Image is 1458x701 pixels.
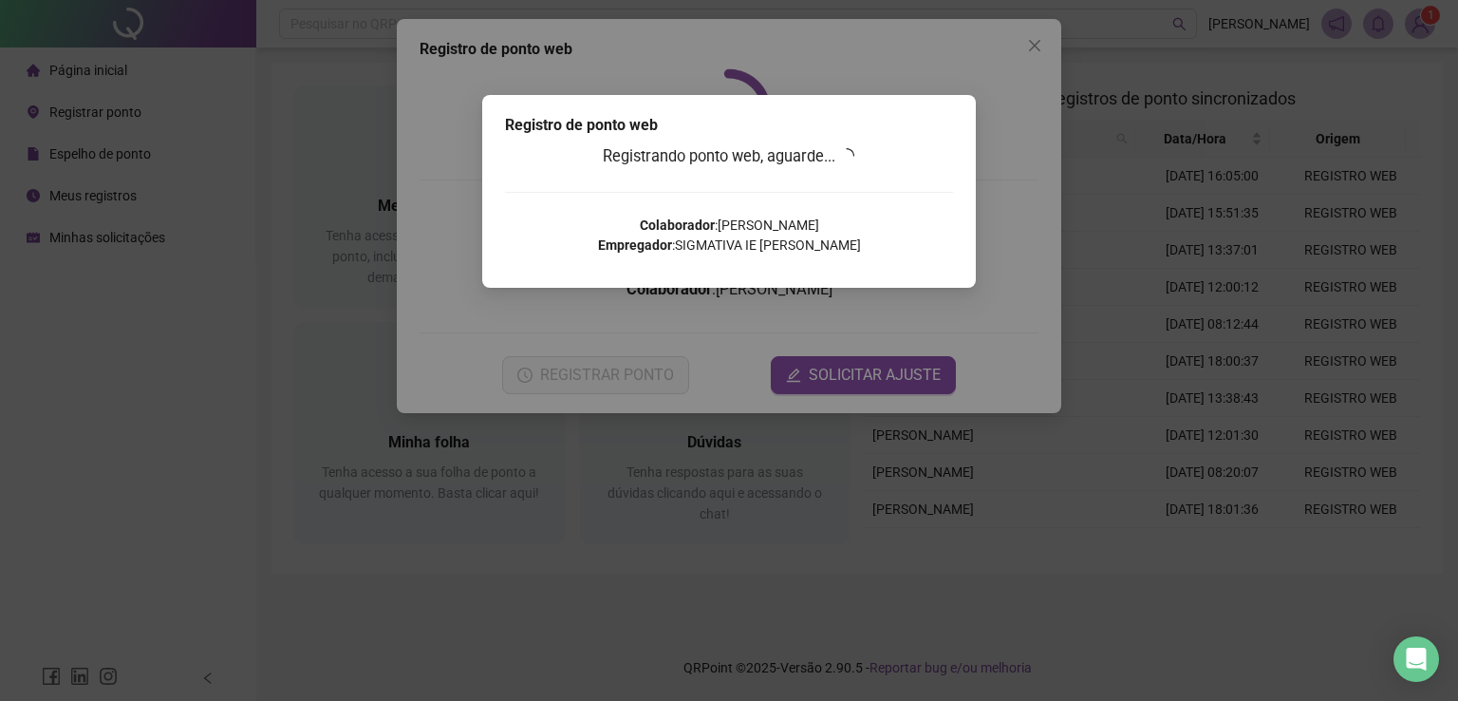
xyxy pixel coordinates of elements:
[640,218,715,233] strong: Colaborador
[505,216,953,256] p: : [PERSON_NAME] : SIGMATIVA IE [PERSON_NAME]
[1393,636,1439,682] div: Open Intercom Messenger
[505,114,953,137] div: Registro de ponto web
[839,148,854,163] span: loading
[505,144,953,169] h3: Registrando ponto web, aguarde...
[598,237,672,253] strong: Empregador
